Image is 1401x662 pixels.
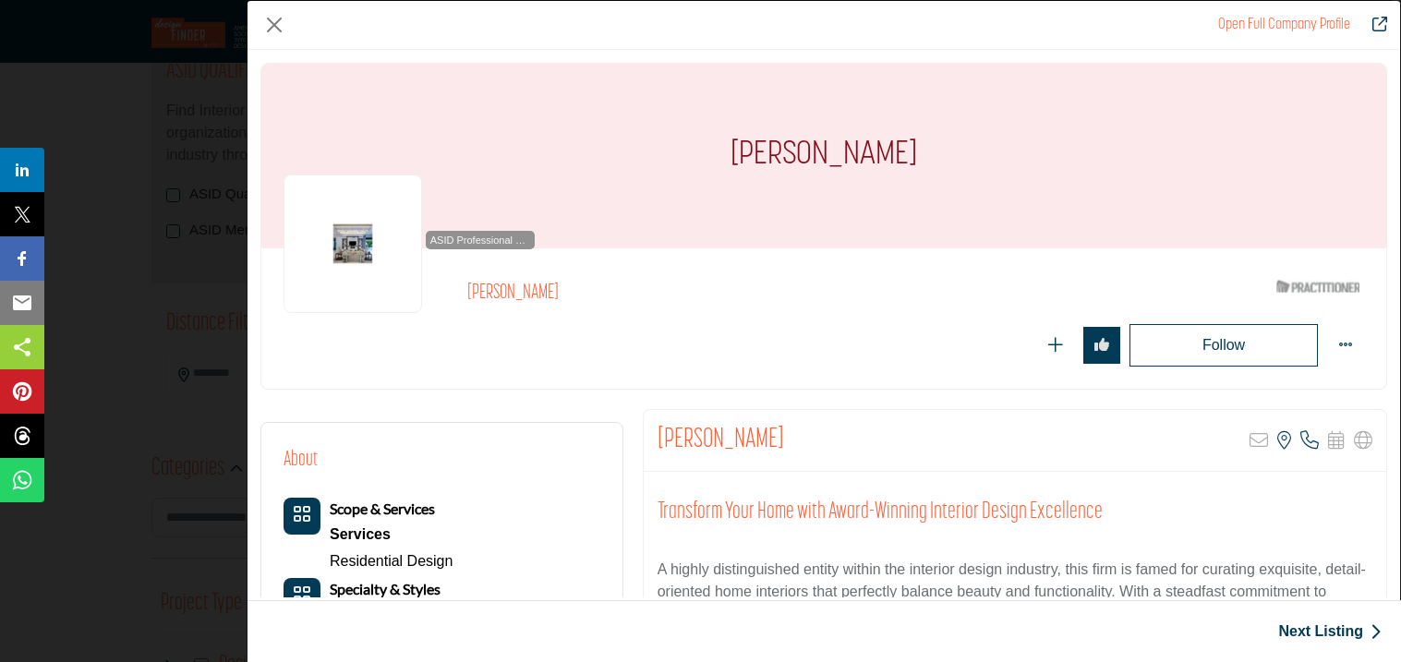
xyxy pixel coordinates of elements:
img: stacy-bartels logo [284,175,422,313]
a: Residential Design [330,553,453,569]
button: More Options [1327,327,1364,364]
button: Close [260,11,288,39]
b: Specialty & Styles [330,580,441,597]
h2: [PERSON_NAME] [467,282,975,306]
b: Scope & Services [330,500,435,517]
button: Category Icon [284,578,320,615]
h2: Stacy Bartels [658,424,784,457]
a: Services [330,521,453,548]
a: Next Listing [1278,620,1382,643]
button: Category Icon [284,498,320,535]
div: Interior and exterior spaces including lighting, layouts, furnishings, accessories, artwork, land... [330,521,453,548]
h2: Transform Your Home with Award-Winning Interior Design Excellence [658,499,1372,526]
img: ASID Qualified Practitioners [1276,275,1359,298]
h2: About [284,445,318,475]
button: Redirect to login page [1083,327,1120,364]
button: Redirect to login page [1037,327,1074,364]
span: ASID Professional Practitioner [429,233,531,248]
a: Specialty & Styles [330,582,441,597]
button: Redirect to login [1129,324,1318,367]
a: Scope & Services [330,501,435,517]
h1: [PERSON_NAME] [731,64,917,248]
a: Redirect to stacy-bartels [1218,18,1350,32]
a: Redirect to stacy-bartels [1359,14,1387,36]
